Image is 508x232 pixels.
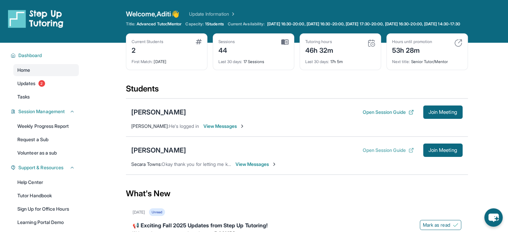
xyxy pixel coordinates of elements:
a: Tasks [13,91,79,103]
button: Mark as read [420,220,461,230]
img: Chevron Right [229,11,236,17]
span: Tasks [17,93,30,100]
span: He's logged in [169,123,199,129]
div: What's New [126,179,468,208]
div: 17 Sessions [218,55,289,64]
div: Senior Tutor/Mentor [392,55,462,64]
a: Weekly Progress Report [13,120,79,132]
div: [PERSON_NAME] [131,107,186,117]
span: Mark as read [423,222,450,228]
div: Students [126,83,468,98]
a: Help Center [13,176,79,188]
div: 📢 Exciting Fall 2025 Updates from Step Up Tutoring! [133,221,461,231]
button: Support & Resources [16,164,75,171]
div: 46h 32m [305,44,334,55]
button: chat-button [484,208,503,227]
a: Learning Portal Demo [13,216,79,228]
img: card [454,39,462,47]
span: [DATE] 16:30-20:00, [DATE] 16:30-20:00, [DATE] 17:30-20:00, [DATE] 16:30-20:00, [DATE] 14:30-17:30 [267,21,460,27]
span: Title: [126,21,135,27]
span: Advanced Tutor/Mentor [137,21,181,27]
span: Support & Resources [18,164,63,171]
a: Tutor Handbook [13,190,79,202]
span: [PERSON_NAME] : [131,123,169,129]
button: Open Session Guide [362,147,413,154]
span: Dashboard [18,52,42,59]
div: Current Students [132,39,163,44]
div: 17h 5m [305,55,375,64]
button: Open Session Guide [362,109,413,115]
div: Hours until promotion [392,39,432,44]
div: [PERSON_NAME] [131,146,186,155]
a: Updates2 [13,77,79,89]
img: logo [8,9,63,28]
div: Sessions [218,39,235,44]
div: Unread [149,208,165,216]
button: Session Management [16,108,75,115]
div: 2 [132,44,163,55]
span: Last 30 days : [218,59,242,64]
img: Chevron-Right [272,162,277,167]
button: Dashboard [16,52,75,59]
img: card [367,39,375,47]
a: Request a Sub [13,134,79,146]
img: Chevron-Right [239,124,245,129]
span: Session Management [18,108,65,115]
span: Updates [17,80,36,87]
span: View Messages [235,161,277,168]
span: Join Meeting [429,148,457,152]
a: Home [13,64,79,76]
span: First Match : [132,59,153,64]
a: Sign Up for Office Hours [13,203,79,215]
img: card [281,39,289,45]
span: Last 30 days : [305,59,329,64]
span: 1 Students [205,21,224,27]
div: [DATE] [132,55,202,64]
a: Update Information [189,11,236,17]
img: Mark as read [453,222,458,228]
div: 53h 28m [392,44,432,55]
div: [DATE] [133,210,145,215]
span: View Messages [203,123,245,130]
span: Next title : [392,59,410,64]
span: Welcome, Aditi 👋 [126,9,180,19]
div: Tutoring hours [305,39,334,44]
span: Home [17,67,30,73]
span: Current Availability: [228,21,265,27]
img: card [196,39,202,44]
span: Join Meeting [429,110,457,114]
div: 44 [218,44,235,55]
a: [DATE] 16:30-20:00, [DATE] 16:30-20:00, [DATE] 17:30-20:00, [DATE] 16:30-20:00, [DATE] 14:30-17:30 [266,21,462,27]
span: Okay thank you for letting me know ! [162,161,239,167]
a: Volunteer as a sub [13,147,79,159]
span: Capacity: [185,21,204,27]
span: Secara Towns : [131,161,162,167]
button: Join Meeting [423,144,463,157]
button: Join Meeting [423,105,463,119]
span: 2 [38,80,45,87]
